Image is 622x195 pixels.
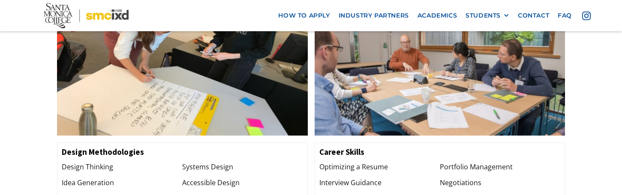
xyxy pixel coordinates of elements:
div: Portfolio Management [440,161,560,173]
img: Santa Monica College - SMC IxD logo [44,3,129,28]
div: STUDENTS [466,12,501,19]
div: Accessible Design [182,177,303,189]
a: Academics [413,8,461,24]
div: Systems Design [182,161,303,173]
a: faq [553,8,576,24]
a: how to apply [274,8,334,24]
img: icon - instagram [582,12,591,20]
div: STUDENTS [466,12,509,19]
div: Design Thinking [62,161,182,173]
div: Interview Guidance [319,177,440,189]
h3: Career Skills [319,147,561,157]
a: contact [514,8,553,24]
h3: Design Methodologies [62,147,303,157]
div: Optimizing a Resume [319,161,440,173]
div: Negotiations [440,177,560,189]
div: Idea Generation [62,177,182,189]
a: industry partners [334,8,413,24]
